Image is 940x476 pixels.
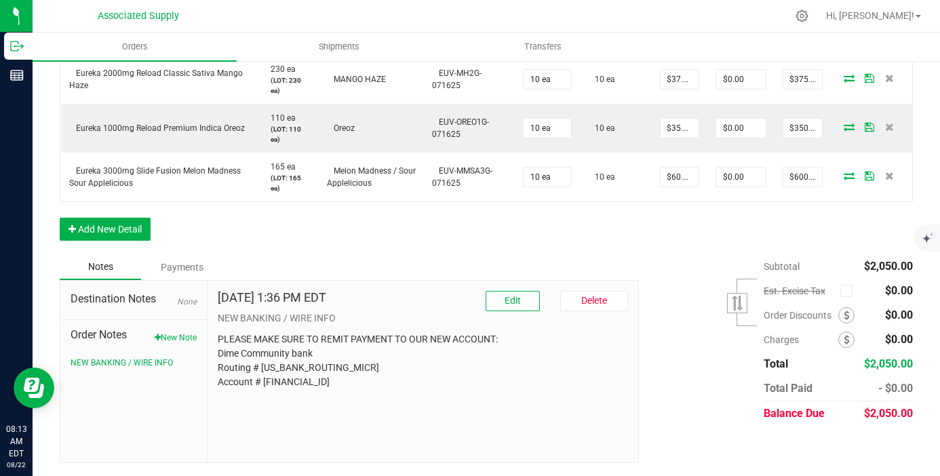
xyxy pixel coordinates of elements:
span: Edit [505,295,521,306]
span: Destination Notes [71,291,197,307]
span: Delete Order Detail [880,74,900,82]
span: Total [764,357,788,370]
span: Save Order Detail [859,123,880,131]
span: 110 ea [264,113,296,123]
span: Transfers [506,41,580,53]
span: 230 ea [264,64,296,74]
span: Oreoz [327,123,355,133]
span: Est. Excise Tax [764,285,835,296]
span: Charges [764,334,838,345]
span: Delete Order Detail [880,123,900,131]
span: EUV-MMSA3G-071625 [432,166,492,188]
span: Associated Supply [98,10,179,22]
span: 10 ea [588,75,615,84]
input: 0 [661,119,699,138]
span: Order Notes [71,327,197,343]
span: Eureka 3000mg Slide Fusion Melon Madness Sour Applelicious [69,166,241,188]
a: Shipments [237,33,441,61]
span: - $0.00 [878,382,913,395]
input: 0 [524,70,571,89]
p: 08/22 [6,460,26,470]
span: $2,050.00 [864,407,913,420]
button: Edit [486,291,540,311]
p: (LOT: 230 ea) [264,75,310,96]
p: (LOT: 165 ea) [264,173,310,193]
p: 08:13 AM EDT [6,423,26,460]
iframe: Resource center [14,368,54,408]
input: 0 [783,70,822,89]
span: Save Order Detail [859,172,880,180]
div: Manage settings [794,9,810,22]
button: NEW BANKING / WIRE INFO [71,357,173,369]
span: Delete [581,295,607,306]
span: None [177,297,197,306]
input: 0 [783,167,822,186]
input: 0 [524,119,571,138]
span: EUV-OREO1G-071625 [432,117,489,139]
button: Add New Detail [60,218,151,241]
span: Eureka 1000mg Reload Premium Indica Oreoz [69,123,245,133]
span: $0.00 [885,309,913,321]
input: 0 [716,119,765,138]
span: Balance Due [764,407,825,420]
span: 10 ea [588,172,615,182]
h4: [DATE] 1:36 PM EDT [218,291,326,304]
inline-svg: Reports [10,68,24,82]
span: Order Discounts [764,310,838,321]
input: 0 [716,70,765,89]
span: Save Order Detail [859,74,880,82]
span: $2,050.00 [864,357,913,370]
p: NEW BANKING / WIRE INFO [218,311,628,325]
input: 0 [716,167,765,186]
input: 0 [661,70,699,89]
span: Orders [104,41,166,53]
span: 165 ea [264,162,296,172]
span: $0.00 [885,333,913,346]
p: PLEASE MAKE SURE TO REMIT PAYMENT TO OUR NEW ACCOUNT: Dime Community bank Routing # [US_BANK_ROUT... [218,332,628,389]
span: Delete Order Detail [880,172,900,180]
span: MANGO HAZE [327,75,386,84]
button: Delete [560,291,628,311]
span: Eureka 2000mg Reload Classic Sativa Mango Haze [69,68,243,90]
inline-svg: Outbound [10,39,24,53]
span: 10 ea [588,123,615,133]
span: EUV-MH2G-071625 [432,68,482,90]
a: Orders [33,33,237,61]
a: Transfers [441,33,645,61]
span: Subtotal [764,261,800,272]
div: Payments [141,255,222,279]
span: Shipments [300,41,378,53]
p: (LOT: 110 ea) [264,124,310,144]
input: 0 [524,167,571,186]
span: Calculate excise tax [840,281,859,300]
span: Hi, [PERSON_NAME]! [826,10,914,21]
span: Total Paid [764,382,812,395]
span: $2,050.00 [864,260,913,273]
input: 0 [783,119,822,138]
span: $0.00 [885,284,913,297]
button: New Note [155,332,197,344]
input: 0 [661,167,699,186]
span: Melon Madness / Sour Applelicious [327,166,416,188]
div: Notes [60,254,141,280]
